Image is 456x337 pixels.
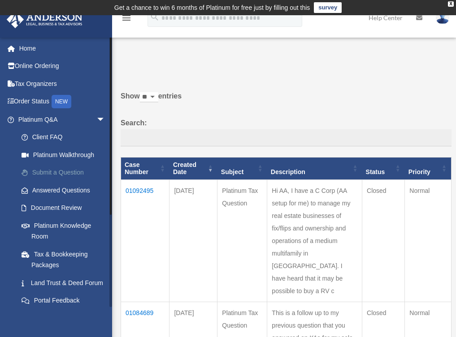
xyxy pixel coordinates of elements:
[150,12,160,22] i: search
[405,180,452,302] td: Normal
[121,13,132,23] i: menu
[13,164,119,182] a: Submit a Question
[6,75,119,93] a: Tax Organizers
[13,274,119,292] a: Land Trust & Deed Forum
[52,95,71,108] div: NEW
[121,16,132,23] a: menu
[169,157,217,180] th: Created Date: activate to sort column ascending
[6,57,119,75] a: Online Ordering
[314,2,342,13] a: survey
[13,181,114,199] a: Answered Questions
[13,292,119,310] a: Portal Feedback
[13,245,119,274] a: Tax & Bookkeeping Packages
[6,111,119,128] a: Platinum Q&Aarrow_drop_down
[405,157,452,180] th: Priority: activate to sort column ascending
[13,217,119,245] a: Platinum Knowledge Room
[121,90,452,111] label: Show entries
[140,92,158,102] select: Showentries
[114,2,310,13] div: Get a chance to win 6 months of Platinum for free just by filling out this
[6,93,119,111] a: Order StatusNEW
[362,157,405,180] th: Status: activate to sort column ascending
[4,11,85,28] img: Anderson Advisors Platinum Portal
[121,129,452,146] input: Search:
[267,180,362,302] td: Hi AA, I have a C Corp (AA setup for me) to manage my real estate businesses of fix/flips and own...
[121,180,169,302] td: 01092495
[13,199,119,217] a: Document Review
[13,146,119,164] a: Platinum Walkthrough
[267,157,362,180] th: Description: activate to sort column ascending
[362,180,405,302] td: Closed
[121,157,169,180] th: Case Number: activate to sort column ascending
[6,39,119,57] a: Home
[96,111,114,129] span: arrow_drop_down
[169,180,217,302] td: [DATE]
[217,180,267,302] td: Platinum Tax Question
[13,128,119,146] a: Client FAQ
[121,117,452,146] label: Search:
[436,11,449,24] img: User Pic
[448,1,454,7] div: close
[217,157,267,180] th: Subject: activate to sort column ascending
